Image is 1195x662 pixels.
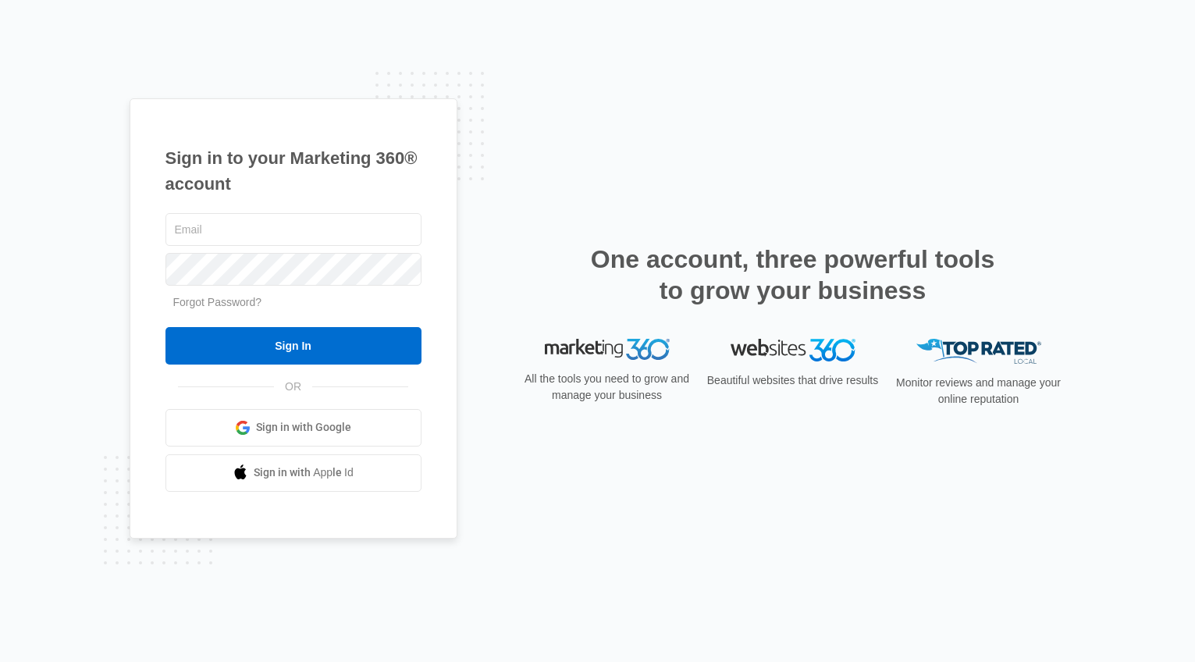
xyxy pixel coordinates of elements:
[165,213,421,246] input: Email
[165,454,421,492] a: Sign in with Apple Id
[173,296,262,308] a: Forgot Password?
[916,339,1041,365] img: Top Rated Local
[165,409,421,447] a: Sign in with Google
[256,419,351,436] span: Sign in with Google
[520,371,695,404] p: All the tools you need to grow and manage your business
[274,379,312,395] span: OR
[545,339,670,361] img: Marketing 360
[891,375,1066,408] p: Monitor reviews and manage your online reputation
[731,339,855,361] img: Websites 360
[586,244,1000,306] h2: One account, three powerful tools to grow your business
[254,464,354,481] span: Sign in with Apple Id
[165,327,421,365] input: Sign In
[165,145,421,197] h1: Sign in to your Marketing 360® account
[706,372,880,389] p: Beautiful websites that drive results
